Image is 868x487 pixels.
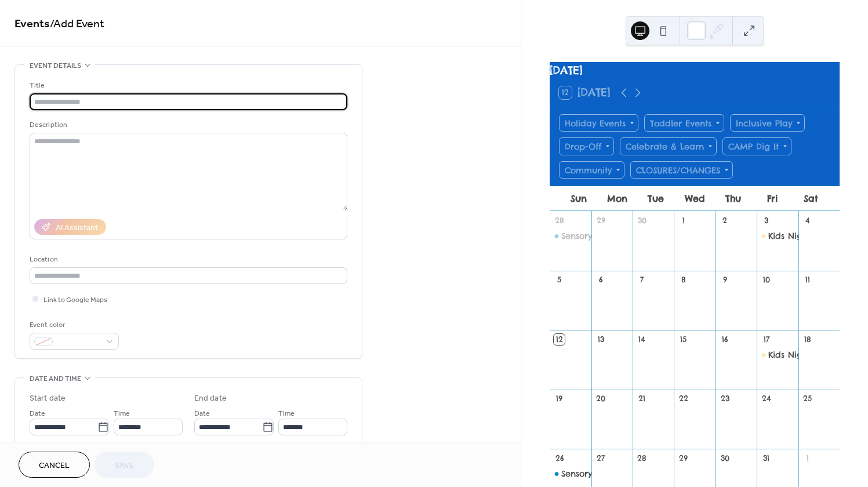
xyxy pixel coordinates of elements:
[761,216,771,226] div: 3
[550,230,591,242] div: Sensory Sunday - Sensory Hour
[761,334,771,344] div: 17
[554,394,564,404] div: 19
[753,186,791,211] div: Fri
[561,230,685,242] div: Sensory [DATE] - Sensory Hour
[768,349,829,361] div: Kids Night Out
[550,62,840,79] div: [DATE]
[30,319,117,331] div: Event color
[595,216,606,226] div: 29
[802,394,813,404] div: 25
[194,408,210,420] span: Date
[39,460,70,472] span: Cancel
[720,394,730,404] div: 23
[595,453,606,463] div: 27
[678,334,689,344] div: 15
[30,119,345,131] div: Description
[550,468,591,479] div: Sensory Sunday - Sensory Hour
[637,275,647,285] div: 7
[761,394,771,404] div: 24
[802,453,813,463] div: 1
[114,408,130,420] span: Time
[595,334,606,344] div: 13
[598,186,637,211] div: Mon
[595,394,606,404] div: 20
[802,275,813,285] div: 11
[554,453,564,463] div: 26
[14,13,50,35] a: Events
[637,394,647,404] div: 21
[554,334,564,344] div: 12
[637,453,647,463] div: 28
[720,216,730,226] div: 2
[791,186,830,211] div: Sat
[43,294,107,306] span: Link to Google Maps
[637,186,675,211] div: Tue
[19,452,90,478] button: Cancel
[761,453,771,463] div: 31
[761,275,771,285] div: 10
[554,275,564,285] div: 5
[720,275,730,285] div: 9
[30,253,345,266] div: Location
[675,186,714,211] div: Wed
[802,216,813,226] div: 4
[678,275,689,285] div: 8
[678,216,689,226] div: 1
[757,230,798,242] div: Kids Night Out
[30,373,81,385] span: Date and time
[554,216,564,226] div: 28
[637,334,647,344] div: 14
[30,392,66,405] div: Start date
[768,230,829,242] div: Kids Night Out
[595,275,606,285] div: 6
[678,453,689,463] div: 29
[678,394,689,404] div: 22
[714,186,753,211] div: Thu
[802,334,813,344] div: 18
[30,408,45,420] span: Date
[194,392,227,405] div: End date
[278,408,295,420] span: Time
[720,453,730,463] div: 30
[559,186,598,211] div: Sun
[561,468,685,479] div: Sensory [DATE] - Sensory Hour
[720,334,730,344] div: 16
[637,216,647,226] div: 30
[50,13,104,35] span: / Add Event
[30,79,345,92] div: Title
[757,349,798,361] div: Kids Night Out
[30,60,81,72] span: Event details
